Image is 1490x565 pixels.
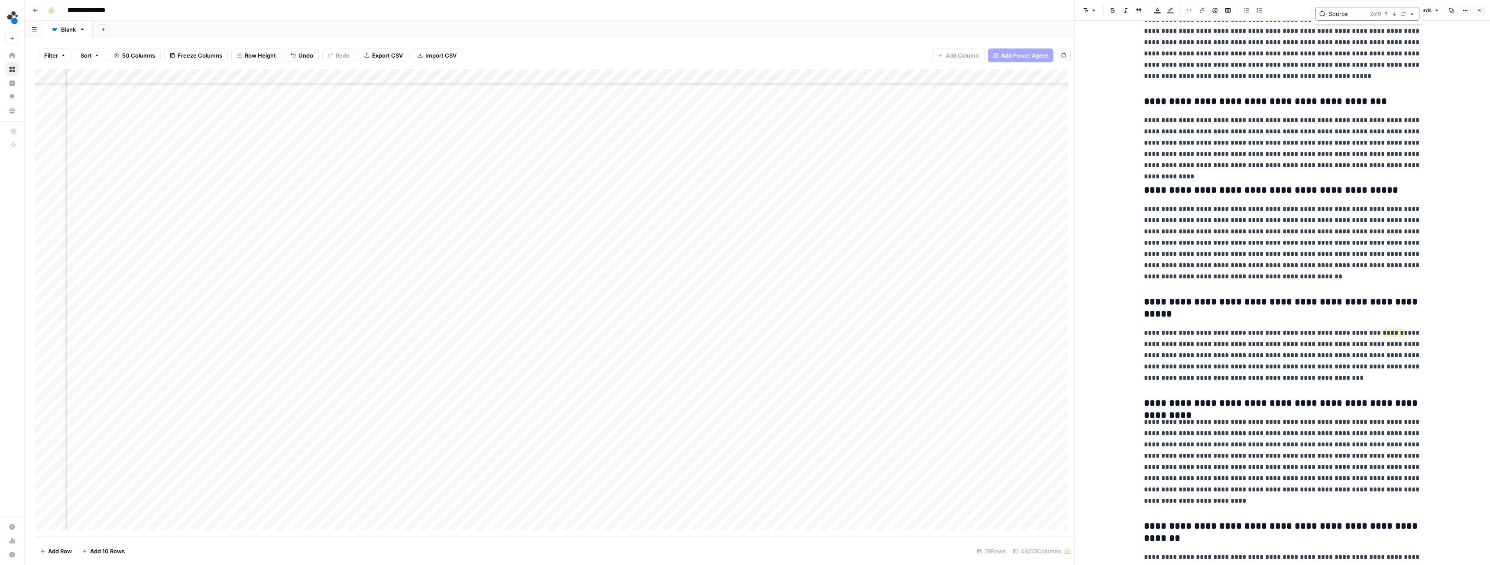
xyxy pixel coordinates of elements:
span: Import CSV [425,51,457,60]
a: Your Data [5,104,19,118]
span: Add 10 Rows [90,547,125,555]
button: Add Power Agent [988,48,1053,62]
button: Import CSV [412,48,462,62]
a: Home [5,48,19,62]
button: Add Row [35,544,77,558]
a: Opportunities [5,90,19,104]
span: Filter [44,51,58,60]
button: Add 10 Rows [77,544,130,558]
div: 49/50 Columns [1009,544,1074,558]
img: spot.ai Logo [5,10,21,26]
button: Help + Support [5,548,19,562]
span: 2 of 9 [1370,10,1381,18]
span: Undo [298,51,313,60]
div: 78 Rows [973,544,1009,558]
span: 50 Columns [122,51,155,60]
a: Browse [5,62,19,76]
button: Row Height [231,48,282,62]
a: Insights [5,76,19,90]
span: Export CSV [372,51,403,60]
button: Freeze Columns [164,48,228,62]
button: Undo [285,48,319,62]
a: Usage [5,534,19,548]
button: Workspace: spot.ai [5,7,19,29]
span: Freeze Columns [178,51,222,60]
button: Sort [75,48,105,62]
span: Add Row [48,547,72,555]
button: Redo [322,48,355,62]
span: Add Power Agent [1001,51,1048,60]
span: Redo [336,51,350,60]
button: Add Column [932,48,985,62]
button: 50 Columns [109,48,161,62]
a: Blank [44,21,93,38]
button: Export CSV [359,48,408,62]
span: Sort [81,51,92,60]
span: Row Height [245,51,276,60]
span: Add Column [946,51,979,60]
button: Filter [39,48,71,62]
div: Blank [61,25,76,34]
input: Search [1329,10,1367,18]
a: Settings [5,520,19,534]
